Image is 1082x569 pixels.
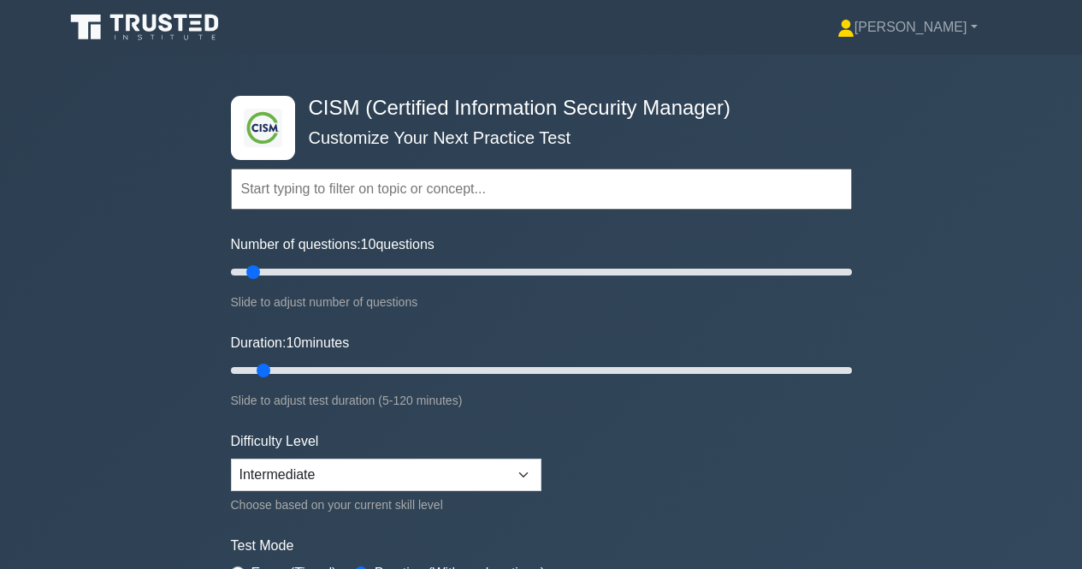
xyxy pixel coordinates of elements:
[231,333,350,353] label: Duration: minutes
[231,234,435,255] label: Number of questions: questions
[231,431,319,452] label: Difficulty Level
[231,390,852,411] div: Slide to adjust test duration (5-120 minutes)
[231,292,852,312] div: Slide to adjust number of questions
[231,536,852,556] label: Test Mode
[286,335,301,350] span: 10
[231,169,852,210] input: Start typing to filter on topic or concept...
[302,96,768,121] h4: CISM (Certified Information Security Manager)
[231,495,541,515] div: Choose based on your current skill level
[796,10,1019,44] a: [PERSON_NAME]
[361,237,376,252] span: 10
